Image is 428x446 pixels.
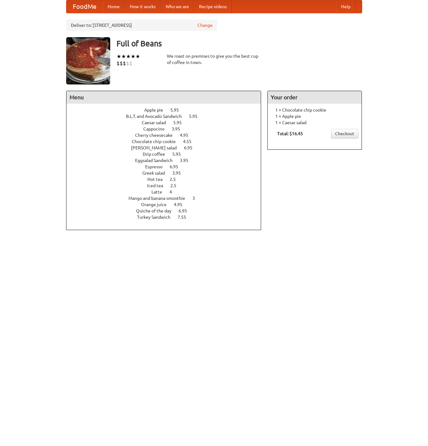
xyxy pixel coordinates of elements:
[183,139,198,144] span: 4.55
[184,145,199,150] span: 6.95
[121,53,126,60] li: ★
[147,177,187,182] a: Hot tea 2.5
[170,164,185,169] span: 6.95
[331,129,358,138] a: Checkout
[170,183,183,188] span: 2.5
[131,53,135,60] li: ★
[132,139,203,144] a: Chocolate chip cookie 4.55
[126,114,188,119] span: B.L.T. and Avocado Sandwich
[172,171,187,176] span: 3.95
[268,91,362,104] h4: Your order
[180,133,195,138] span: 4.95
[123,60,126,67] li: $
[132,139,182,144] span: Chocolate chip cookie
[117,53,121,60] li: ★
[151,189,168,194] span: Latte
[151,189,184,194] a: Latte 4
[128,196,207,201] a: Mango and banana smoothie 3
[135,53,140,60] li: ★
[336,0,356,13] a: Help
[189,114,204,119] span: 5.95
[129,60,132,67] li: $
[144,107,169,113] span: Apple pie
[142,171,192,176] a: Greek salad 3.95
[179,208,193,213] span: 6.95
[271,119,358,126] li: 1 × Caesar salad
[178,215,192,220] span: 7.55
[142,171,171,176] span: Greek salad
[197,22,213,28] a: Change
[147,183,169,188] span: Iced tea
[143,126,192,131] a: Cappucino 3.95
[135,133,179,138] span: Cherry cheesecake
[126,53,131,60] li: ★
[125,0,161,13] a: How it works
[126,114,209,119] a: B.L.T. and Avocado Sandwich 5.95
[173,120,188,125] span: 5.95
[180,158,195,163] span: 3.95
[169,189,178,194] span: 4
[147,183,188,188] a: Iced tea 2.5
[131,145,204,150] a: [PERSON_NAME] salad 6.95
[131,145,183,150] span: [PERSON_NAME] salad
[172,126,186,131] span: 3.95
[117,60,120,67] li: $
[141,202,173,207] span: Orange juice
[143,152,171,157] span: Drip coffee
[141,202,194,207] a: Orange juice 4.95
[192,196,201,201] span: 3
[136,208,178,213] span: Quiche of the day
[66,91,261,104] h4: Menu
[142,120,172,125] span: Caesar salad
[145,164,190,169] a: Espresso 6.95
[145,164,169,169] span: Espresso
[137,215,177,220] span: Turkey Sandwich
[144,107,191,113] a: Apple pie 5.95
[103,0,125,13] a: Home
[128,196,191,201] span: Mango and banana smoothie
[117,37,362,50] h3: Full of Beans
[277,131,303,136] b: Total: $16.45
[167,53,261,66] div: We roast on premises to give you the best cup of coffee in town.
[136,208,199,213] a: Quiche of the day 6.95
[137,215,198,220] a: Turkey Sandwich 7.55
[66,20,217,31] div: Deliver to: [STREET_ADDRESS]
[170,107,185,113] span: 5.95
[135,158,179,163] span: Eggsalad Sandwich
[147,177,169,182] span: Hot tea
[172,152,187,157] span: 5.95
[143,126,171,131] span: Cappucino
[66,0,103,13] a: FoodMe
[143,152,192,157] a: Drip coffee 5.95
[120,60,123,67] li: $
[135,133,200,138] a: Cherry cheesecake 4.95
[142,120,193,125] a: Caesar salad 5.95
[135,158,200,163] a: Eggsalad Sandwich 3.95
[174,202,189,207] span: 4.95
[161,0,194,13] a: Who we are
[170,177,182,182] span: 2.5
[194,0,232,13] a: Recipe videos
[126,60,129,67] li: $
[271,107,358,113] li: 1 × Chocolate chip cookie
[271,113,358,119] li: 1 × Apple pie
[66,37,110,84] img: angular.jpg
